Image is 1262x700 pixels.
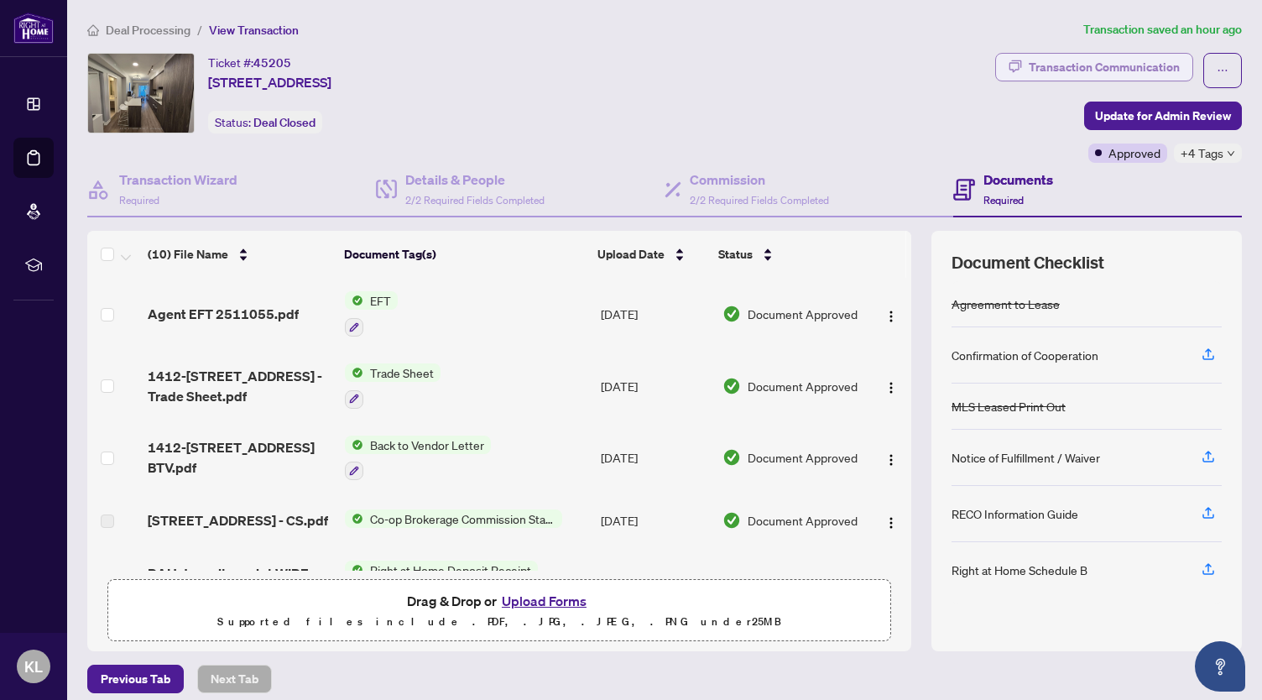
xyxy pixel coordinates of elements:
span: Agent EFT 2511055.pdf [148,304,299,324]
button: Transaction Communication [995,53,1193,81]
button: Status IconBack to Vendor Letter [345,436,491,481]
span: Status [718,245,753,264]
span: Right at Home Deposit Receipt [363,561,538,579]
span: Update for Admin Review [1095,102,1231,129]
span: Deal Closed [253,115,315,130]
span: Document Approved [748,377,858,395]
span: Trade Sheet [363,363,441,382]
th: Document Tag(s) [337,231,591,278]
span: 1412-[STREET_ADDRESS] - Trade Sheet.pdf [148,366,331,406]
span: Required [119,194,159,206]
li: / [197,20,202,39]
button: Update for Admin Review [1084,102,1242,130]
button: Previous Tab [87,665,184,693]
span: Drag & Drop orUpload FormsSupported files include .PDF, .JPG, .JPEG, .PNG under25MB [108,580,890,642]
td: [DATE] [594,422,716,494]
span: Document Approved [748,305,858,323]
span: Document Checklist [952,251,1104,274]
td: [DATE] [594,547,716,619]
img: Status Icon [345,291,363,310]
img: IMG-C12284318_1.jpg [88,54,194,133]
th: (10) File Name [141,231,337,278]
span: Upload Date [597,245,665,264]
button: Logo [878,300,905,327]
td: [DATE] [594,278,716,350]
button: Open asap [1195,641,1245,692]
button: Status IconCo-op Brokerage Commission Statement [345,509,562,528]
button: Logo [878,373,905,400]
article: Transaction saved an hour ago [1083,20,1242,39]
button: Upload Forms [497,590,592,612]
span: ellipsis [1217,65,1228,76]
span: Approved [1108,144,1160,162]
div: Agreement to Lease [952,295,1060,313]
span: Previous Tab [101,666,170,692]
span: Deal Processing [106,23,190,38]
div: Transaction Communication [1029,54,1180,81]
p: Supported files include .PDF, .JPG, .JPEG, .PNG under 25 MB [118,612,880,632]
img: Status Icon [345,363,363,382]
span: Document Approved [748,448,858,467]
td: [DATE] [594,350,716,422]
img: Document Status [722,448,741,467]
button: Next Tab [197,665,272,693]
span: [STREET_ADDRESS] - CS.pdf [148,510,328,530]
th: Status [712,231,863,278]
span: home [87,24,99,36]
span: [STREET_ADDRESS] [208,72,331,92]
button: Status IconEFT [345,291,398,337]
img: Status Icon [345,509,363,528]
img: Logo [884,310,898,323]
img: Document Status [722,377,741,395]
div: RECO Information Guide [952,504,1078,523]
span: (10) File Name [148,245,228,264]
h4: Transaction Wizard [119,170,237,190]
div: Notice of Fulfillment / Waiver [952,448,1100,467]
img: Status Icon [345,436,363,454]
button: Status IconRight at Home Deposit Receipt [345,561,538,606]
span: RAH deposit receipt WIRE 16500.pdf [148,563,331,603]
h4: Details & People [405,170,545,190]
span: +4 Tags [1181,144,1223,163]
img: Logo [884,381,898,394]
h4: Documents [983,170,1053,190]
span: Drag & Drop or [407,590,592,612]
span: 2/2 Required Fields Completed [690,194,829,206]
span: View Transaction [209,23,299,38]
button: Status IconTrade Sheet [345,363,441,409]
span: EFT [363,291,398,310]
th: Upload Date [591,231,712,278]
h4: Commission [690,170,829,190]
img: Logo [884,516,898,530]
img: logo [13,13,54,44]
span: Back to Vendor Letter [363,436,491,454]
span: 2/2 Required Fields Completed [405,194,545,206]
img: Logo [884,453,898,467]
span: down [1227,149,1235,158]
div: Right at Home Schedule B [952,561,1087,579]
img: Document Status [722,511,741,530]
img: Status Icon [345,561,363,579]
div: Status: [208,111,322,133]
span: Co-op Brokerage Commission Statement [363,509,562,528]
span: Required [983,194,1024,206]
span: Document Approved [748,511,858,530]
img: Document Status [722,305,741,323]
div: Ticket #: [208,53,291,72]
button: Logo [878,444,905,471]
span: 1412-[STREET_ADDRESS] BTV.pdf [148,437,331,478]
td: [DATE] [594,494,716,547]
div: MLS Leased Print Out [952,397,1066,415]
div: Confirmation of Cooperation [952,346,1098,364]
span: KL [24,655,43,678]
span: 45205 [253,55,291,71]
button: Logo [878,507,905,534]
